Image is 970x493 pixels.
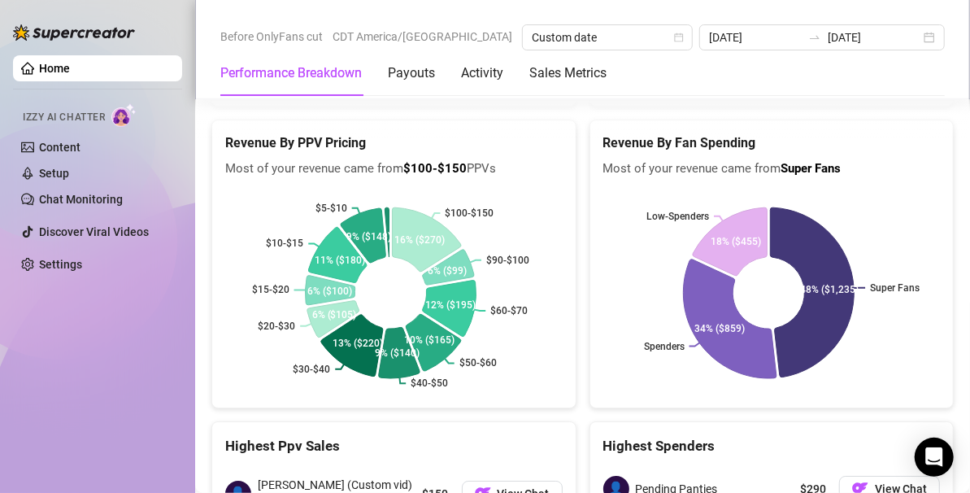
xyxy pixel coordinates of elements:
text: $60-$70 [490,305,528,316]
text: $30-$40 [293,364,330,375]
a: Discover Viral Videos [39,225,149,238]
div: Highest Ppv Sales [225,435,563,457]
a: Content [39,141,80,154]
text: $20-$30 [258,321,295,332]
input: Start date [709,28,802,46]
a: Setup [39,167,69,180]
text: $50-$60 [459,357,497,369]
text: Super Fans [870,282,920,294]
a: Chat Monitoring [39,193,123,206]
text: $15-$20 [252,284,289,295]
text: Spenders [643,340,684,351]
input: End date [828,28,920,46]
span: to [808,31,821,44]
text: $90-$100 [486,255,529,266]
a: Settings [39,258,82,271]
div: Open Intercom Messenger [915,438,954,477]
b: $100-$150 [403,161,467,176]
span: calendar [674,33,684,42]
div: Activity [461,63,503,83]
h5: Revenue By PPV Pricing [225,133,563,153]
a: Home [39,62,70,75]
span: Izzy AI Chatter [23,110,105,125]
h5: Revenue By Fan Spending [603,133,941,153]
img: AI Chatter [111,103,137,127]
b: Super Fans [781,161,842,176]
div: Sales Metrics [529,63,607,83]
img: logo-BBDzfeDw.svg [13,24,135,41]
text: $5-$10 [315,203,347,214]
div: Performance Breakdown [220,63,362,83]
span: Most of your revenue came from [603,159,941,179]
span: CDT America/[GEOGRAPHIC_DATA] [333,24,512,49]
span: swap-right [808,31,821,44]
span: Most of your revenue came from PPVs [225,159,563,179]
text: $10-$15 [266,238,303,249]
div: Payouts [388,63,435,83]
text: $40-$50 [411,377,448,389]
span: Custom date [532,25,683,50]
span: Before OnlyFans cut [220,24,323,49]
div: Highest Spenders [603,435,941,457]
text: Low-Spenders [646,211,709,222]
text: $100-$150 [446,207,494,219]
